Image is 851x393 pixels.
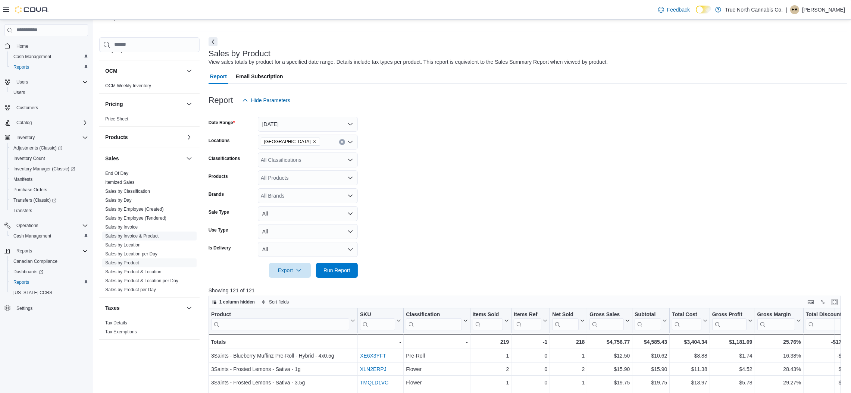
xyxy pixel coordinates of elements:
div: $10.62 [635,351,667,360]
button: Total Cost [672,311,707,330]
div: Gross Margin [757,311,795,330]
a: Inventory Manager (Classic) [7,164,91,174]
button: Reports [1,246,91,256]
div: Pricing [99,114,200,126]
span: Purchase Orders [10,185,88,194]
a: Dashboards [10,267,46,276]
div: Total Cost [672,311,701,330]
button: [DATE] [258,117,358,132]
button: Purchase Orders [7,185,91,195]
a: Cash Management [10,232,54,240]
span: Tax Exemptions [105,329,137,335]
button: Items Ref [514,311,547,330]
span: Inventory [16,135,35,141]
a: Reports [10,63,32,72]
a: Sales by Invoice [105,224,138,230]
span: Inventory Manager (Classic) [10,164,88,173]
div: $13.97 [672,378,707,387]
div: Elizabeth Brooks [790,5,799,14]
div: 3Saints - Frosted Lemons - Sativa - 1g [211,365,355,374]
span: Feedback [667,6,690,13]
span: Sales by Employee (Created) [105,206,164,212]
a: End Of Day [105,171,128,176]
h3: Report [209,96,233,105]
a: Sales by Product & Location per Day [105,278,178,283]
span: Itemized Sales [105,179,135,185]
div: 16.38% [757,351,801,360]
button: Operations [1,220,91,231]
button: All [258,242,358,257]
span: OCM Weekly Inventory [105,83,151,89]
button: Canadian Compliance [7,256,91,267]
a: Feedback [655,2,693,17]
button: Cash Management [7,231,91,241]
button: Sort fields [259,298,292,306]
div: Gross Profit [712,311,746,330]
nav: Complex example [4,38,88,333]
div: - [360,337,401,346]
label: Classifications [209,155,240,161]
span: Report [210,69,227,84]
p: | [786,5,787,14]
span: Run Report [323,267,350,274]
div: 1 [472,351,509,360]
h3: Sales by Product [209,49,270,58]
div: Pre-Roll [406,351,467,360]
div: 1 [552,351,585,360]
a: Canadian Compliance [10,257,60,266]
a: Adjustments (Classic) [10,144,65,153]
label: Date Range [209,120,235,126]
button: Gross Profit [712,311,752,330]
span: Users [16,79,28,85]
div: $8.88 [672,351,707,360]
div: Gross Margin [757,311,795,318]
span: Sales by Invoice & Product [105,233,159,239]
p: [PERSON_NAME] [802,5,845,14]
label: Is Delivery [209,245,231,251]
button: Clear input [339,139,345,145]
button: Catalog [1,117,91,128]
span: Home [13,41,88,51]
div: Gross Sales [589,311,624,318]
span: Customers [13,103,88,112]
span: Reports [16,248,32,254]
button: Keyboard shortcuts [806,298,815,306]
div: $4,756.77 [589,337,630,346]
div: 218 [552,337,585,346]
button: Taxes [105,304,183,312]
span: Sales by Location per Day [105,251,157,257]
span: Sales by Product & Location [105,269,162,275]
span: Dashboards [10,267,88,276]
button: Run Report [316,263,358,278]
button: Remove Belleville from selection in this group [312,139,317,144]
div: $19.75 [635,378,667,387]
span: Belleville [261,138,320,146]
button: Pricing [185,100,194,109]
button: Manifests [7,174,91,185]
span: Inventory Count [10,154,88,163]
label: Sale Type [209,209,229,215]
button: Open list of options [347,175,353,181]
a: TMQLD1VC [360,380,388,386]
span: [GEOGRAPHIC_DATA] [264,138,311,145]
a: Sales by Employee (Tendered) [105,216,166,221]
span: Hide Parameters [251,97,290,104]
button: Next [209,37,218,46]
span: Reports [13,279,29,285]
button: Settings [1,302,91,313]
span: Sales by Product [105,260,139,266]
span: Reports [13,64,29,70]
div: $4.52 [712,365,752,374]
button: Inventory [1,132,91,143]
button: Customers [1,102,91,113]
span: Purchase Orders [13,187,47,193]
div: Product [211,311,349,330]
div: Totals [211,337,355,346]
a: XE6X3YFT [360,353,386,359]
span: Catalog [13,118,88,127]
div: 0 [514,378,547,387]
div: $11.38 [672,365,707,374]
div: 219 [472,337,509,346]
div: $3,404.34 [672,337,707,346]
